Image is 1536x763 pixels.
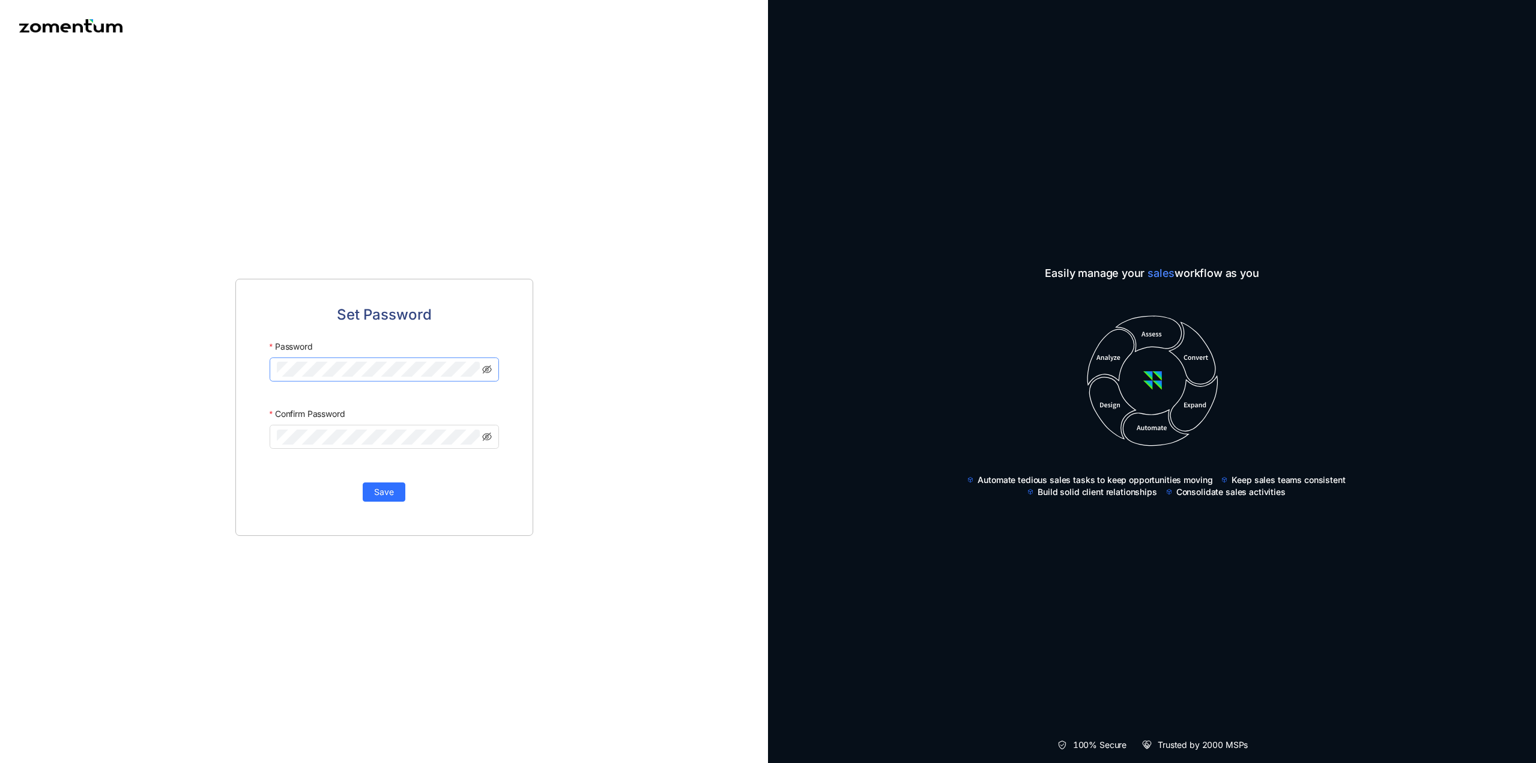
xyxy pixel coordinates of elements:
input: Password [277,362,480,377]
input: Confirm Password [277,430,480,445]
span: Consolidate sales activities [1176,486,1286,498]
img: Zomentum logo [19,19,122,32]
span: eye-invisible [482,432,492,442]
span: eye-invisible [482,365,492,374]
span: Set Password [337,303,432,326]
label: Password [270,336,313,357]
span: Easily manage your workflow as you [958,265,1347,282]
span: Build solid client relationships [1038,486,1157,498]
button: Save [363,482,405,502]
span: sales [1147,267,1175,279]
label: Confirm Password [270,403,345,425]
span: Keep sales teams consistent [1232,474,1345,486]
span: Save [374,485,394,499]
span: 100% Secure [1073,739,1126,751]
span: Automate tedious sales tasks to keep opportunities moving [978,474,1212,486]
span: Trusted by 2000 MSPs [1158,739,1248,751]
